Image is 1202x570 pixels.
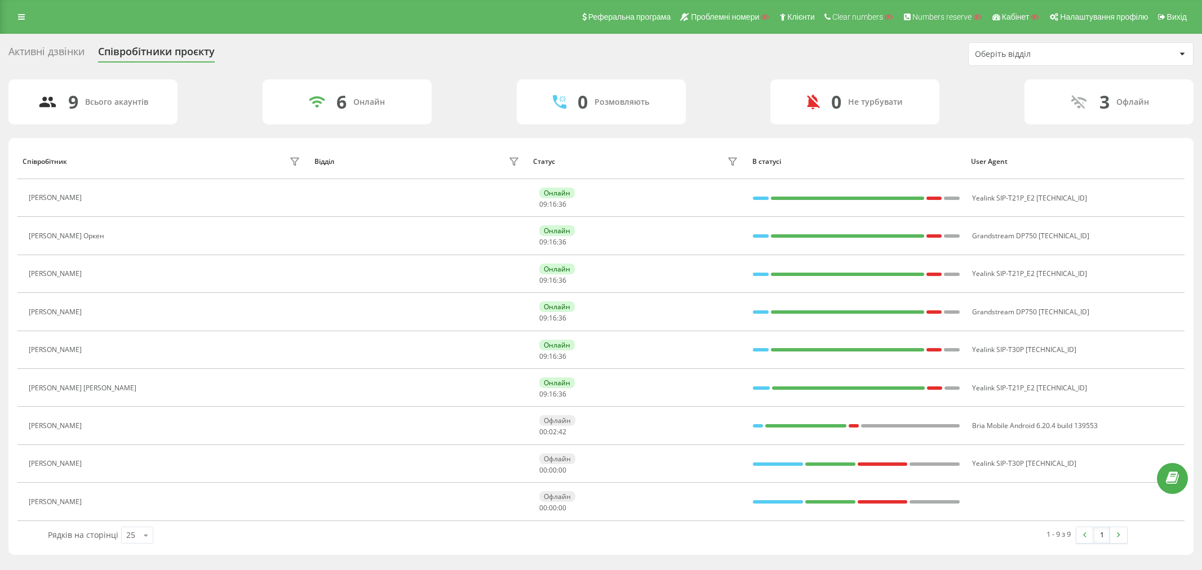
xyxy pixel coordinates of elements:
[558,503,566,513] span: 00
[29,232,107,240] div: [PERSON_NAME] Оркен
[1116,97,1149,107] div: Офлайн
[558,237,566,247] span: 36
[539,301,575,312] div: Онлайн
[29,384,139,392] div: [PERSON_NAME] [PERSON_NAME]
[539,188,575,198] div: Онлайн
[539,491,575,502] div: Офлайн
[85,97,148,107] div: Всього акаунтів
[1002,12,1030,21] span: Кабінет
[558,199,566,209] span: 36
[539,353,566,360] div: : :
[23,158,67,166] div: Співробітник
[558,313,566,323] span: 36
[353,97,385,107] div: Онлайн
[29,270,85,278] div: [PERSON_NAME]
[539,453,575,464] div: Офлайн
[549,199,557,209] span: 16
[539,465,547,475] span: 00
[314,158,334,166] div: Відділ
[971,158,1179,166] div: User Agent
[558,275,566,285] span: 36
[972,383,1087,393] span: Yealink SIP-T21P_E2 [TECHNICAL_ID]
[539,199,547,209] span: 09
[549,313,557,323] span: 16
[1060,12,1148,21] span: Налаштування профілю
[832,12,883,21] span: Clear numbers
[691,12,759,21] span: Проблемні номери
[595,97,649,107] div: Розмовляють
[549,389,557,399] span: 16
[549,237,557,247] span: 16
[539,466,566,474] div: : :
[539,389,547,399] span: 09
[98,46,215,63] div: Співробітники проєкту
[972,231,1089,241] span: Grandstream DP750 [TECHNICAL_ID]
[539,377,575,388] div: Онлайн
[831,91,841,113] div: 0
[539,201,566,208] div: : :
[539,238,566,246] div: : :
[588,12,671,21] span: Реферальна програма
[848,97,903,107] div: Не турбувати
[539,415,575,426] div: Офлайн
[972,193,1087,203] span: Yealink SIP-T21P_E2 [TECHNICAL_ID]
[539,503,547,513] span: 00
[558,465,566,475] span: 00
[126,529,135,541] div: 25
[539,277,566,284] div: : :
[975,50,1110,59] div: Оберіть відділ
[972,421,1098,430] span: Bria Mobile Android 6.20.4 build 139553
[1046,528,1071,540] div: 1 - 9 з 9
[29,308,85,316] div: [PERSON_NAME]
[336,91,347,113] div: 6
[1099,91,1110,113] div: 3
[558,427,566,437] span: 42
[539,351,547,361] span: 09
[8,46,85,63] div: Активні дзвінки
[972,269,1087,278] span: Yealink SIP-T21P_E2 [TECHNICAL_ID]
[539,504,566,512] div: : :
[549,275,557,285] span: 16
[539,314,566,322] div: : :
[48,529,118,540] span: Рядків на сторінці
[549,351,557,361] span: 16
[549,465,557,475] span: 00
[787,12,815,21] span: Клієнти
[539,225,575,236] div: Онлайн
[29,460,85,467] div: [PERSON_NAME]
[539,313,547,323] span: 09
[539,427,547,437] span: 00
[972,345,1076,354] span: Yealink SIP-T30P [TECHNICAL_ID]
[29,346,85,354] div: [PERSON_NAME]
[539,390,566,398] div: : :
[29,194,85,202] div: [PERSON_NAME]
[539,275,547,285] span: 09
[29,498,85,506] div: [PERSON_NAME]
[549,503,557,513] span: 00
[539,340,575,350] div: Онлайн
[539,264,575,274] div: Онлайн
[29,422,85,430] div: [PERSON_NAME]
[752,158,960,166] div: В статусі
[1093,527,1110,543] a: 1
[549,427,557,437] span: 02
[558,351,566,361] span: 36
[972,458,1076,468] span: Yealink SIP-T30P [TECHNICAL_ID]
[578,91,588,113] div: 0
[558,389,566,399] span: 36
[1167,12,1187,21] span: Вихід
[972,307,1089,317] span: Grandstream DP750 [TECHNICAL_ID]
[539,428,566,436] div: : :
[539,237,547,247] span: 09
[68,91,78,113] div: 9
[912,12,972,21] span: Numbers reserve
[533,158,555,166] div: Статус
